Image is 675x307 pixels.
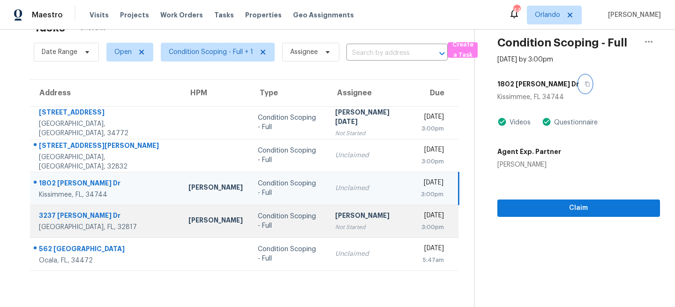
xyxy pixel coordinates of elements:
[497,200,660,217] button: Claim
[542,117,551,127] img: Artifact Present Icon
[335,129,406,138] div: Not Started
[421,190,443,199] div: 3:00pm
[497,55,553,64] div: [DATE] by 3:00pm
[335,107,406,129] div: [PERSON_NAME][DATE]
[188,183,243,194] div: [PERSON_NAME]
[39,256,173,265] div: Ocala, FL, 34472
[421,157,444,166] div: 3:00pm
[114,47,132,57] span: Open
[39,223,173,232] div: [GEOGRAPHIC_DATA], FL, 32817
[335,184,406,193] div: Unclaimed
[413,80,459,106] th: Due
[435,47,449,60] button: Open
[497,160,561,169] div: [PERSON_NAME]
[346,46,421,61] input: Search by address
[448,42,478,58] button: Create a Task
[421,178,443,190] div: [DATE]
[32,10,63,20] span: Maestro
[30,80,181,106] th: Address
[335,211,406,223] div: [PERSON_NAME]
[39,141,173,153] div: [STREET_ADDRESS][PERSON_NAME]
[39,244,173,256] div: 562 [GEOGRAPHIC_DATA]
[497,38,627,47] h2: Condition Scoping - Full
[258,146,320,165] div: Condition Scoping - Full
[421,145,444,157] div: [DATE]
[421,223,444,232] div: 3:00pm
[258,113,320,132] div: Condition Scoping - Full
[293,10,354,20] span: Geo Assignments
[42,47,77,57] span: Date Range
[335,223,406,232] div: Not Started
[421,244,444,255] div: [DATE]
[507,118,531,127] div: Videos
[39,153,173,171] div: [GEOGRAPHIC_DATA], [GEOGRAPHIC_DATA], 32832
[579,76,592,92] button: Copy Address
[169,47,253,57] span: Condition Scoping - Full + 1
[250,80,328,106] th: Type
[335,249,406,259] div: Unclaimed
[497,79,579,89] h5: 1802 [PERSON_NAME] Dr
[258,245,320,263] div: Condition Scoping - Full
[497,117,507,127] img: Artifact Present Icon
[513,6,520,15] div: 44
[188,215,243,227] div: [PERSON_NAME]
[181,80,250,106] th: HPM
[328,80,413,106] th: Assignee
[39,107,173,119] div: [STREET_ADDRESS]
[421,112,444,124] div: [DATE]
[160,10,203,20] span: Work Orders
[421,211,444,223] div: [DATE]
[120,10,149,20] span: Projects
[39,211,173,223] div: 3237 [PERSON_NAME] Dr
[34,23,65,32] h2: Tasks
[535,10,560,20] span: Orlando
[290,47,318,57] span: Assignee
[39,178,173,190] div: 1802 [PERSON_NAME] Dr
[335,151,406,160] div: Unclaimed
[90,10,109,20] span: Visits
[604,10,661,20] span: [PERSON_NAME]
[421,124,444,133] div: 3:00pm
[497,92,660,102] div: Kissimmee, FL 34744
[245,10,282,20] span: Properties
[39,119,173,138] div: [GEOGRAPHIC_DATA], [GEOGRAPHIC_DATA], 34772
[258,212,320,230] div: Condition Scoping - Full
[497,147,561,156] h5: Agent Exp. Partner
[39,190,173,200] div: Kissimmee, FL, 34744
[258,179,320,198] div: Condition Scoping - Full
[452,39,473,61] span: Create a Task
[214,12,234,18] span: Tasks
[505,202,652,214] span: Claim
[551,118,598,127] div: Questionnaire
[421,255,444,265] div: 5:47am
